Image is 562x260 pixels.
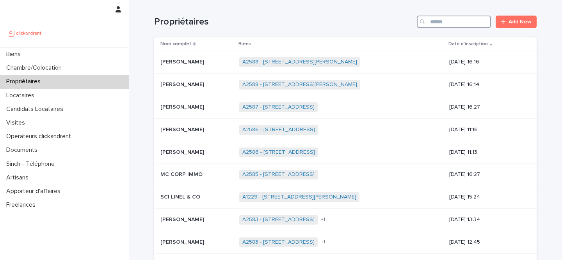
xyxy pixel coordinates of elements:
tr: [PERSON_NAME][PERSON_NAME] A2588 - [STREET_ADDRESS][PERSON_NAME] [DATE] 16:14 [154,74,537,96]
p: Propriétaires [3,78,47,85]
p: Chambre/Colocation [3,64,68,72]
p: [DATE] 15:24 [449,194,524,200]
p: Apporteur d'affaires [3,188,67,195]
p: Date d'inscription [448,40,488,48]
p: [PERSON_NAME] [160,237,206,246]
p: [DATE] 16:27 [449,171,524,178]
tr: [PERSON_NAME][PERSON_NAME] A2583 - [STREET_ADDRESS] +1[DATE] 12:45 [154,231,537,253]
tr: [PERSON_NAME][PERSON_NAME] A2586 - [STREET_ADDRESS] [DATE] 11:13 [154,141,537,163]
a: A2586 - [STREET_ADDRESS] [242,126,315,133]
input: Search [417,16,491,28]
p: [DATE] 11:16 [449,126,524,133]
span: + 1 [321,240,325,244]
p: [DATE] 11:13 [449,149,524,156]
p: [PERSON_NAME] [160,57,206,65]
p: [DATE] 13:34 [449,216,524,223]
p: Sinch - Téléphone [3,160,61,168]
p: Locataires [3,92,41,99]
p: [DATE] 16:27 [449,104,524,111]
span: Add New [509,19,532,25]
img: UCB0brd3T0yccxBKYDjQ [6,25,44,41]
p: Candidats Locataires [3,105,69,113]
p: Operateurs clickandrent [3,133,77,140]
p: Biens [238,40,251,48]
p: [PERSON_NAME] [160,80,206,88]
p: [PERSON_NAME] [160,148,206,156]
a: A2588 - [STREET_ADDRESS][PERSON_NAME] [242,81,357,88]
a: A2585 - [STREET_ADDRESS] [242,171,315,178]
tr: [PERSON_NAME][PERSON_NAME] A2588 - [STREET_ADDRESS][PERSON_NAME] [DATE] 16:16 [154,51,537,74]
a: A2587 - [STREET_ADDRESS] [242,104,315,111]
p: Biens [3,51,27,58]
p: [DATE] 16:16 [449,59,524,65]
a: A1229 - [STREET_ADDRESS][PERSON_NAME] [242,194,356,200]
p: Documents [3,146,44,154]
tr: MC CORP IMMOMC CORP IMMO A2585 - [STREET_ADDRESS] [DATE] 16:27 [154,163,537,186]
a: Add New [496,16,537,28]
a: A2586 - [STREET_ADDRESS] [242,149,315,156]
tr: SCI LINEL & COSCI LINEL & CO A1229 - [STREET_ADDRESS][PERSON_NAME] [DATE] 15:24 [154,186,537,209]
p: [PERSON_NAME] [160,102,206,111]
p: SCI LINEL & CO [160,192,202,200]
a: A2583 - [STREET_ADDRESS] [242,216,315,223]
p: [PERSON_NAME] [160,125,206,133]
p: [PERSON_NAME] [160,215,206,223]
p: Freelances [3,201,42,209]
p: Nom complet [160,40,191,48]
p: [DATE] 12:45 [449,239,524,246]
span: + 1 [321,217,325,222]
tr: [PERSON_NAME][PERSON_NAME] A2587 - [STREET_ADDRESS] [DATE] 16:27 [154,96,537,118]
p: MC CORP IMMO [160,170,204,178]
tr: [PERSON_NAME][PERSON_NAME] A2583 - [STREET_ADDRESS] +1[DATE] 13:34 [154,208,537,231]
p: [DATE] 16:14 [449,81,524,88]
p: Artisans [3,174,35,181]
tr: [PERSON_NAME][PERSON_NAME] A2586 - [STREET_ADDRESS] [DATE] 11:16 [154,118,537,141]
a: A2583 - [STREET_ADDRESS] [242,239,315,246]
h1: Propriétaires [154,16,414,28]
p: Visites [3,119,31,126]
a: A2588 - [STREET_ADDRESS][PERSON_NAME] [242,59,357,65]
